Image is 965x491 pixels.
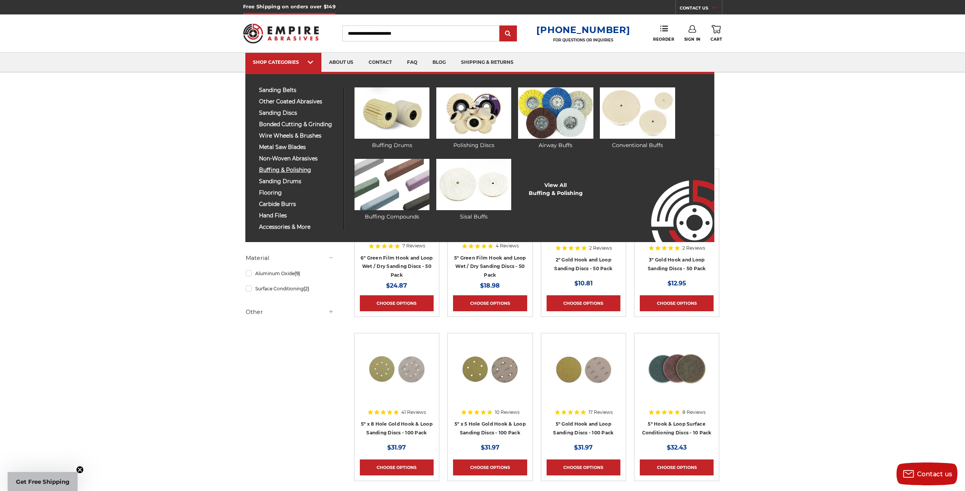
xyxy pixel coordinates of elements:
a: Sisal Buffs [436,159,511,221]
span: sanding discs [259,110,338,116]
a: blog [425,53,453,72]
span: $31.97 [481,444,499,451]
span: wire wheels & brushes [259,133,338,139]
a: 5" x 5 Hole Gold Hook & Loop Sanding Discs - 100 Pack [455,421,526,436]
span: (2) [304,286,309,291]
a: gold hook & loop sanding disc stack [547,339,620,412]
span: hand files [259,213,338,219]
a: Reorder [653,25,674,41]
span: Cart [711,37,722,42]
button: Contact us [897,462,957,485]
a: Choose Options [453,459,527,475]
a: 5" Hook & Loop Surface Conditioning Discs - 10 Pack [642,421,712,436]
a: Choose Options [640,459,714,475]
h5: Material [246,253,334,263]
span: 2 Reviews [589,246,612,250]
a: Cart [711,25,722,42]
a: Buffing Compounds [355,159,429,221]
span: flooring [259,190,338,196]
img: Airway Buffs [518,87,593,139]
a: 5 inch 5 hole hook and loop sanding disc [453,339,527,412]
a: Conventional Buffs [600,87,675,149]
a: View AllBuffing & Polishing [529,181,583,197]
span: metal saw blades [259,144,338,150]
span: $31.97 [387,444,406,451]
span: 10 Reviews [495,410,520,415]
h5: Other [246,307,334,317]
span: Get Free Shipping [16,478,70,485]
span: non-woven abrasives [259,156,338,162]
a: about us [321,53,361,72]
a: CONTACT US [680,4,722,14]
a: 5" x 8 Hole Gold Hook & Loop Sanding Discs - 100 Pack [361,421,432,436]
a: 5 inch 8 hole gold velcro disc stack [360,339,434,412]
img: 5 inch surface conditioning discs [646,339,707,399]
span: Contact us [917,470,952,478]
span: sanding belts [259,87,338,93]
img: Buffing Drums [355,87,429,139]
span: Reorder [653,37,674,42]
div: Get Free ShippingClose teaser [8,472,78,491]
span: 17 Reviews [588,410,613,415]
a: 5" Gold Hook and Loop Sanding Discs - 100 Pack [553,421,614,436]
span: other coated abrasives [259,99,338,105]
a: faq [399,53,425,72]
img: Empire Abrasives [243,19,319,48]
a: Choose Options [360,295,434,311]
a: Airway Buffs [518,87,593,149]
img: Empire Abrasives Logo Image [638,158,714,242]
input: Submit [501,26,516,41]
span: $31.97 [574,444,593,451]
img: Buffing Compounds [355,159,429,210]
button: Close teaser [76,466,84,474]
a: Aluminum Oxide [246,267,334,280]
img: 5 inch 8 hole gold velcro disc stack [366,339,427,399]
a: contact [361,53,399,72]
span: $12.95 [668,280,686,287]
img: 5 inch 5 hole hook and loop sanding disc [459,339,520,399]
span: 41 Reviews [401,410,426,415]
a: Choose Options [547,459,620,475]
span: buffing & polishing [259,167,338,173]
span: bonded cutting & grinding [259,122,338,127]
img: Sisal Buffs [436,159,511,210]
span: 2 Reviews [682,246,705,250]
a: 3" Gold Hook and Loop Sanding Discs - 50 Pack [648,257,706,271]
span: sanding drums [259,179,338,184]
a: 5 inch surface conditioning discs [640,339,714,412]
span: accessories & more [259,224,338,230]
a: Choose Options [547,295,620,311]
a: Choose Options [360,459,434,475]
a: Surface Conditioning [246,282,334,295]
img: gold hook & loop sanding disc stack [553,339,614,399]
a: Choose Options [453,295,527,311]
span: (9) [294,271,300,276]
div: SHOP CATEGORIES [253,59,314,65]
span: $32.43 [667,444,687,451]
span: $18.98 [480,282,500,289]
p: FOR QUESTIONS OR INQUIRIES [536,38,630,43]
a: shipping & returns [453,53,521,72]
a: Choose Options [640,295,714,311]
span: $10.81 [574,280,593,287]
span: Sign In [684,37,701,42]
a: [PHONE_NUMBER] [536,24,630,35]
span: $24.87 [386,282,407,289]
span: carbide burrs [259,201,338,207]
img: Conventional Buffs [600,87,675,139]
span: 8 Reviews [682,410,706,415]
a: 6" Green Film Hook and Loop Wet / Dry Sanding Discs - 50 Pack [361,255,433,278]
a: Polishing Discs [436,87,511,149]
a: 5" Green Film Hook and Loop Wet / Dry Sanding Discs - 50 Pack [454,255,526,278]
a: Buffing Drums [355,87,429,149]
a: 2" Gold Hook and Loop Sanding Discs - 50 Pack [554,257,612,271]
img: Polishing Discs [436,87,511,139]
